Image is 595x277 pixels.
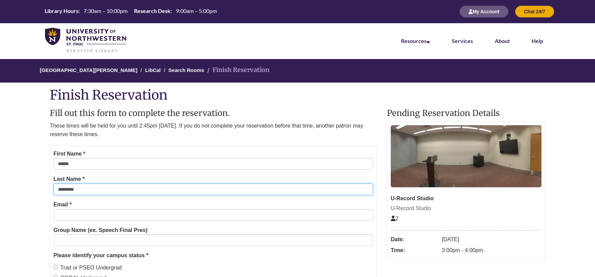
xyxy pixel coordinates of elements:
h2: Fill out this form to complete the reservation. [50,109,377,118]
th: Research Desk: [131,7,173,15]
label: Trad or PSEO Undergrad [54,263,122,272]
label: First Name * [54,149,85,158]
a: Resources [401,38,430,44]
button: Chat 24/7 [515,6,554,17]
span: 9:00am – 5:00pm [176,8,217,14]
a: Help [532,38,543,44]
button: My Account [460,6,508,17]
a: LibCal [145,67,161,73]
label: Last Name * [54,175,85,184]
label: Email * [54,200,72,209]
a: My Account [460,9,508,14]
table: Hours Today [42,7,219,15]
a: Chat 24/7 [515,9,554,14]
a: Services [452,38,473,44]
nav: Breadcrumb [50,59,545,83]
a: [GEOGRAPHIC_DATA][PERSON_NAME] [40,67,137,73]
span: The capacity of this space [391,216,399,221]
a: About [495,38,510,44]
h1: Finish Reservation [50,88,545,102]
div: U-Record Studio [391,204,541,213]
label: Group Name (ex. Speech Final Pres) [54,226,148,235]
li: Finish Reservation [206,65,269,75]
img: U-Record Studio [391,125,541,187]
dd: 3:00pm - 4:00pm [442,245,541,256]
p: These times will be held for you until 2:45pm [DATE]. If you do not complete your reservation bef... [50,121,377,139]
dt: Date: [391,234,438,245]
span: 7:30am – 10:00pm [84,8,128,14]
dd: [DATE] [442,234,541,245]
a: Search Rooms [168,67,204,73]
legend: Please identify your campus status * [54,251,373,260]
dt: Time: [391,245,438,256]
div: U-Record Studio [391,194,541,203]
th: Library Hours: [42,7,81,15]
img: UNWSP Library Logo [45,28,126,53]
input: Trad or PSEO Undergrad [54,265,58,269]
a: Hours Today [42,7,219,16]
h2: Pending Reservation Details [387,109,545,118]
